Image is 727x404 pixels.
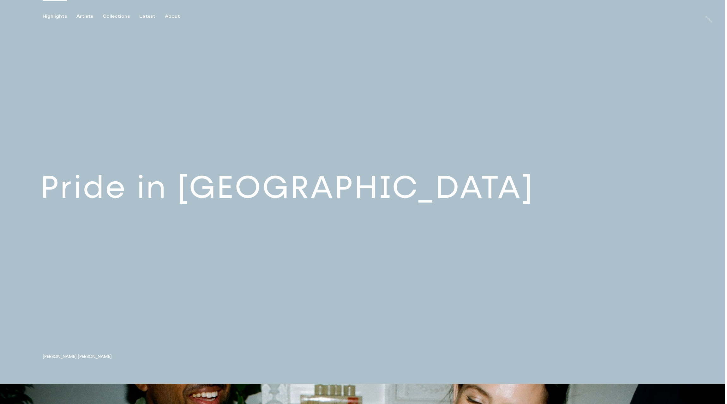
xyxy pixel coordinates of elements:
[165,14,180,19] div: About
[103,14,130,19] div: Collections
[165,14,189,19] button: About
[139,14,155,19] div: Latest
[103,14,139,19] button: Collections
[76,14,103,19] button: Artists
[76,14,93,19] div: Artists
[43,14,67,19] div: Highlights
[43,14,76,19] button: Highlights
[139,14,165,19] button: Latest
